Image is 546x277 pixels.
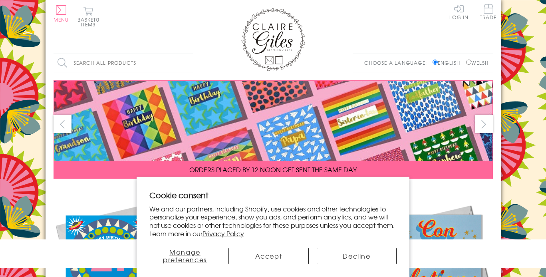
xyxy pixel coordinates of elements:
a: Log In [449,4,469,20]
span: Manage preferences [163,247,207,264]
button: Decline [317,248,397,264]
button: next [475,115,493,133]
label: English [433,59,464,66]
input: Welsh [466,60,471,65]
button: Menu [54,5,69,22]
span: Trade [480,4,497,20]
input: Search all products [54,54,193,72]
a: Trade [480,4,497,21]
span: Menu [54,16,69,23]
button: Manage preferences [149,248,220,264]
span: 0 items [81,16,99,28]
p: Choose a language: [364,59,431,66]
img: Claire Giles Greetings Cards [241,8,305,71]
label: Welsh [466,59,489,66]
p: We and our partners, including Shopify, use cookies and other technologies to personalize your ex... [149,205,397,238]
input: Search [185,54,193,72]
button: Accept [228,248,309,264]
button: Basket0 items [77,6,99,27]
div: Carousel Pagination [54,185,493,197]
button: prev [54,115,71,133]
span: ORDERS PLACED BY 12 NOON GET SENT THE SAME DAY [189,165,357,174]
input: English [433,60,438,65]
a: Privacy Policy [203,229,244,238]
h2: Cookie consent [149,189,397,201]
